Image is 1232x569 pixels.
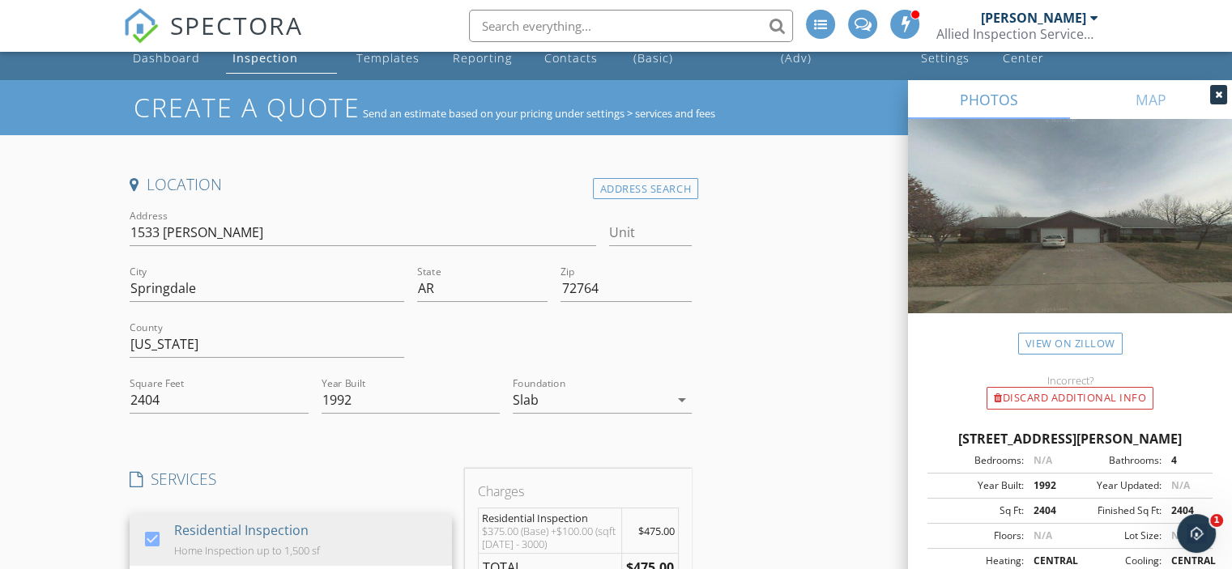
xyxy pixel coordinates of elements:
div: Finished Sq Ft: [1070,503,1162,518]
input: Search everything... [469,10,793,42]
div: 2404 [1162,503,1208,518]
div: Templates [356,50,420,66]
div: Address Search [593,178,698,200]
h4: SERVICES [130,469,452,490]
div: Cooling: [1070,554,1162,568]
div: 2404 [1024,503,1070,518]
img: streetview [908,119,1232,352]
div: Residential Inspection [482,512,618,524]
div: Charges [478,482,679,501]
div: $375.00 (Base) +$100.00 (sqft [DATE] - 3000) [482,524,618,550]
h1: Create a Quote [134,90,360,125]
div: Bathrooms: [1070,453,1162,468]
div: Residential Inspection [174,520,309,540]
div: Contacts [544,50,598,66]
span: Send an estimate based on your pricing under settings > services and fees [363,106,715,121]
a: PHOTOS [908,80,1070,119]
div: Settings [920,50,969,66]
div: Floors: [932,529,1024,543]
iframe: Intercom live chat [1177,514,1216,553]
a: View on Zillow [1018,333,1123,355]
span: SPECTORA [170,8,303,42]
span: N/A [1171,529,1190,542]
div: Discard Additional info [987,387,1153,410]
div: Bedrooms: [932,453,1024,468]
h4: Location [130,174,692,195]
div: Incorrect? [908,374,1232,387]
div: Allied Inspection Services, LLC [936,26,1098,42]
span: N/A [1171,478,1190,492]
div: [STREET_ADDRESS][PERSON_NAME] [927,429,1213,448]
a: MAP [1070,80,1232,119]
a: SPECTORA [123,22,303,56]
div: Year Built: [932,478,1024,493]
span: 1 [1210,514,1223,527]
span: N/A [1034,453,1052,467]
div: Lot Size: [1070,529,1162,543]
div: CENTRAL [1162,554,1208,568]
div: Slab [513,393,539,407]
img: The Best Home Inspection Software - Spectora [123,8,159,44]
div: Heating: [932,554,1024,568]
div: CENTRAL [1024,554,1070,568]
div: [PERSON_NAME] [981,10,1086,26]
div: Year Updated: [1070,478,1162,493]
div: 1992 [1024,478,1070,493]
div: 4 [1162,453,1208,468]
div: Sq Ft: [932,503,1024,518]
div: Reporting [453,50,512,66]
span: $475.00 [638,524,675,538]
i: arrow_drop_down [672,390,692,410]
span: N/A [1034,529,1052,542]
div: Home Inspection up to 1,500 sf [174,544,320,557]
